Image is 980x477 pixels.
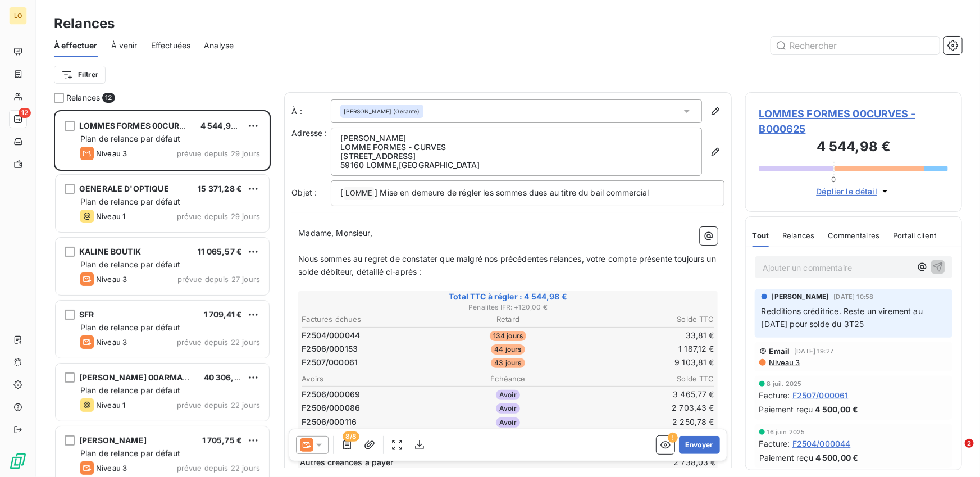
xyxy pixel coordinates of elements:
[893,231,936,240] span: Portail client
[301,402,438,414] td: F2506/000086
[298,228,372,238] span: Madame, Monsieur,
[759,452,813,464] span: Paiement reçu
[177,212,260,221] span: prévue depuis 29 jours
[177,464,260,473] span: prévue depuis 22 jours
[578,343,715,355] td: 1 187,12 €
[54,13,115,34] h3: Relances
[300,457,646,468] span: Autres créances à payer
[832,175,836,184] span: 0
[291,188,317,197] span: Objet :
[301,314,438,325] th: Factures échues
[96,212,125,221] span: Niveau 1
[759,403,813,415] span: Paiement reçu
[578,314,715,325] th: Solde TTC
[578,416,715,428] td: 2 250,78 €
[578,356,715,369] td: 9 103,81 €
[767,429,805,435] span: 16 juin 2025
[54,110,271,477] div: grid
[291,106,331,117] label: À :
[301,373,438,385] th: Avoirs
[813,185,895,198] button: Déplier le détail
[204,40,234,51] span: Analyse
[204,372,252,382] span: 40 306,30 €
[496,390,520,400] span: Avoir
[578,373,715,385] th: Solde TTC
[817,185,878,197] span: Déplier le détail
[177,275,260,284] span: prévue depuis 27 jours
[759,438,790,449] span: Facture :
[19,108,31,118] span: 12
[340,152,692,161] p: [STREET_ADDRESS]
[491,344,525,355] span: 44 jours
[298,254,718,276] span: Nous sommes au regret de constater que malgré nos précédentes relances, votre compte présente tou...
[301,416,438,428] td: F2506/000116
[177,149,260,158] span: prévue depuis 29 jours
[344,187,374,200] span: LOMME
[198,184,242,193] span: 15 371,28 €
[96,401,125,410] span: Niveau 1
[815,403,859,415] span: 4 500,00 €
[679,436,720,454] button: Envoyer
[965,439,974,448] span: 2
[578,329,715,342] td: 33,81 €
[301,388,438,401] td: F2506/000069
[834,293,874,300] span: [DATE] 10:58
[491,358,525,368] span: 43 jours
[340,134,692,143] p: [PERSON_NAME]
[343,431,359,442] span: 8/8
[202,435,243,445] span: 1 705,75 €
[79,310,94,319] span: SFR
[302,330,360,341] span: F2504/000044
[771,37,940,54] input: Rechercher
[200,121,244,130] span: 4 544,98 €
[759,389,790,401] span: Facture :
[340,143,692,152] p: LOMME FORMES - CURVES
[302,343,358,355] span: F2506/000153
[151,40,191,51] span: Effectuées
[177,338,260,347] span: prévue depuis 22 jours
[300,302,716,312] span: Pénalités IFR : + 120,00 €
[496,403,520,414] span: Avoir
[54,40,98,51] span: À effectuer
[942,439,969,466] iframe: Intercom live chat
[9,110,26,128] a: 12
[782,231,814,240] span: Relances
[9,452,27,470] img: Logo LeanPay
[54,66,106,84] button: Filtrer
[769,347,790,356] span: Email
[80,385,180,395] span: Plan de relance par défaut
[792,389,849,401] span: F2507/000061
[375,188,649,197] span: ] Mise en demeure de régler les sommes dues au titre du bail commercial
[795,348,834,355] span: [DATE] 19:27
[204,310,243,319] span: 1 709,41 €
[490,331,526,341] span: 134 jours
[340,161,692,170] p: 59160 LOMME , [GEOGRAPHIC_DATA]
[439,373,576,385] th: Échéance
[96,275,127,284] span: Niveau 3
[9,7,27,25] div: LO
[344,107,420,115] span: [PERSON_NAME] (Gérante)
[102,93,115,103] span: 12
[759,106,948,137] span: LOMMES FORMES 00CURVES - B000625
[768,358,800,367] span: Niveau 3
[96,149,127,158] span: Niveau 3
[66,92,100,103] span: Relances
[79,184,169,193] span: GENERALE D'OPTIQUE
[96,338,127,347] span: Niveau 3
[496,417,520,428] span: Avoir
[439,314,576,325] th: Retard
[578,388,715,401] td: 3 465,77 €
[762,306,926,329] span: Redditions créditrice. Reste un virement au [DATE] pour solde du 3T25
[759,137,948,159] h3: 4 544,98 €
[79,247,141,256] span: KALINE BOUTIK
[291,128,327,138] span: Adresse :
[96,464,127,473] span: Niveau 3
[815,452,859,464] span: 4 500,00 €
[300,291,716,302] span: Total TTC à régler : 4 544,98 €
[111,40,138,51] span: À venir
[340,188,343,197] span: [
[80,448,180,458] span: Plan de relance par défaut
[767,380,802,387] span: 8 juil. 2025
[177,401,260,410] span: prévue depuis 22 jours
[79,121,195,130] span: LOMMES FORMES 00CURVES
